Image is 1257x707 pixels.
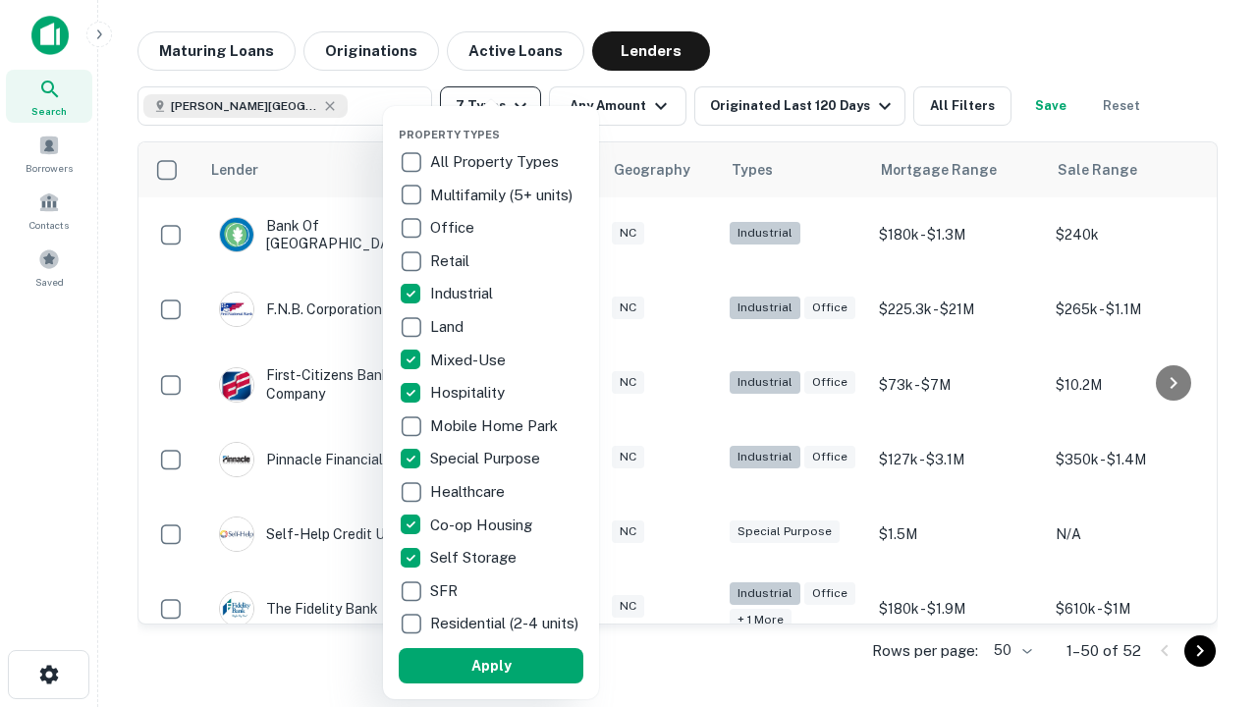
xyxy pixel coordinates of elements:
p: Retail [430,249,473,273]
p: Mobile Home Park [430,414,562,438]
span: Property Types [399,129,500,140]
p: Healthcare [430,480,509,504]
p: Office [430,216,478,240]
p: Mixed-Use [430,349,510,372]
p: Co-op Housing [430,514,536,537]
p: SFR [430,579,462,603]
p: Special Purpose [430,447,544,470]
p: Multifamily (5+ units) [430,184,576,207]
iframe: Chat Widget [1159,550,1257,644]
p: Self Storage [430,546,520,570]
button: Apply [399,648,583,683]
p: Land [430,315,467,339]
p: All Property Types [430,150,563,174]
p: Residential (2-4 units) [430,612,582,635]
p: Hospitality [430,381,509,405]
p: Industrial [430,282,497,305]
